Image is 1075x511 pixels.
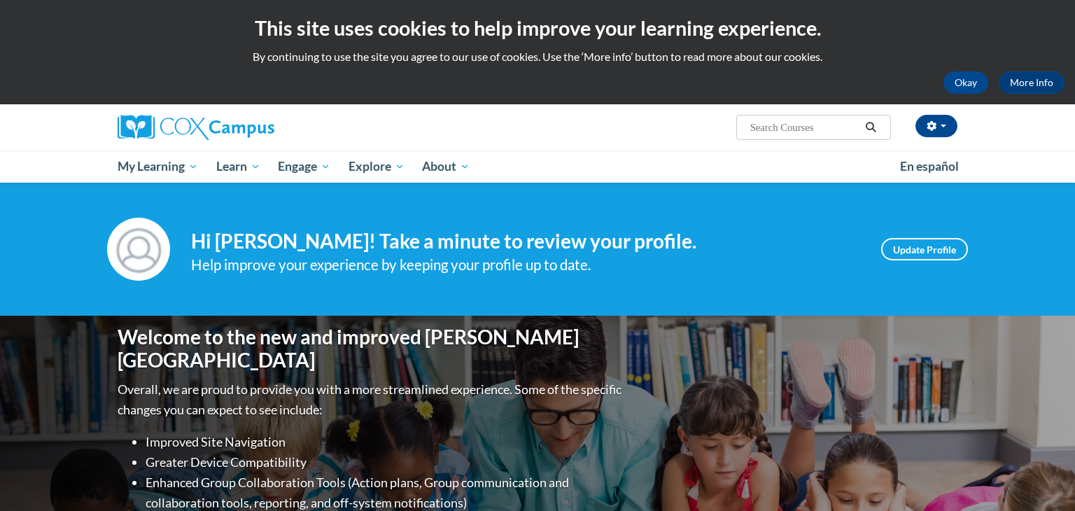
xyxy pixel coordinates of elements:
[1019,455,1064,500] iframe: Button to launch messaging window
[881,238,968,260] a: Update Profile
[216,158,260,175] span: Learn
[414,150,479,183] a: About
[118,325,625,372] h1: Welcome to the new and improved [PERSON_NAME][GEOGRAPHIC_DATA]
[191,253,860,276] div: Help improve your experience by keeping your profile up to date.
[891,152,968,181] a: En español
[10,49,1065,64] p: By continuing to use the site you agree to our use of cookies. Use the ‘More info’ button to read...
[10,14,1065,42] h2: This site uses cookies to help improve your learning experience.
[749,119,861,136] input: Search Courses
[97,150,978,183] div: Main menu
[943,71,988,94] button: Okay
[865,122,878,133] i: 
[861,119,882,136] button: Search
[915,115,957,137] button: Account Settings
[107,218,170,281] img: Profile Image
[349,158,405,175] span: Explore
[191,230,860,253] h4: Hi [PERSON_NAME]! Take a minute to review your profile.
[339,150,414,183] a: Explore
[146,432,625,452] li: Improved Site Navigation
[118,115,274,140] img: Cox Campus
[207,150,269,183] a: Learn
[118,379,625,420] p: Overall, we are proud to provide you with a more streamlined experience. Some of the specific cha...
[269,150,339,183] a: Engage
[108,150,207,183] a: My Learning
[278,158,330,175] span: Engage
[422,158,470,175] span: About
[900,159,959,174] span: En español
[118,115,384,140] a: Cox Campus
[999,71,1065,94] a: More Info
[146,452,625,472] li: Greater Device Compatibility
[118,158,198,175] span: My Learning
